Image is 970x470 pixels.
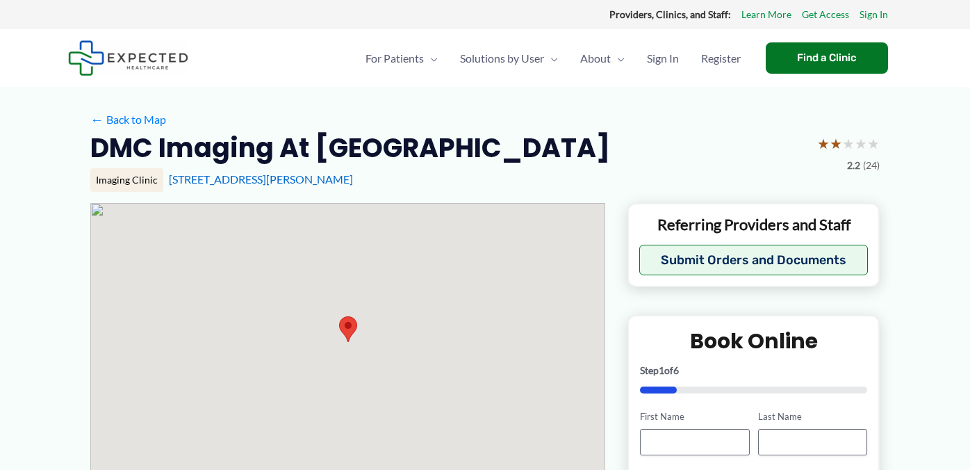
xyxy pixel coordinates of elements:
[766,42,888,74] a: Find a Clinic
[741,6,791,24] a: Learn More
[640,366,867,375] p: Step of
[90,113,104,126] span: ←
[611,34,625,83] span: Menu Toggle
[860,6,888,24] a: Sign In
[802,6,849,24] a: Get Access
[365,34,424,83] span: For Patients
[569,34,636,83] a: AboutMenu Toggle
[68,40,188,76] img: Expected Healthcare Logo - side, dark font, small
[673,364,679,376] span: 6
[169,172,353,186] a: [STREET_ADDRESS][PERSON_NAME]
[690,34,752,83] a: Register
[609,8,731,20] strong: Providers, Clinics, and Staff:
[758,410,867,423] label: Last Name
[847,156,860,175] span: 2.2
[817,131,830,156] span: ★
[354,34,449,83] a: For PatientsMenu Toggle
[639,245,868,275] button: Submit Orders and Documents
[544,34,558,83] span: Menu Toggle
[424,34,438,83] span: Menu Toggle
[90,131,610,165] h2: DMC Imaging at [GEOGRAPHIC_DATA]
[830,131,842,156] span: ★
[90,168,163,192] div: Imaging Clinic
[640,410,749,423] label: First Name
[863,156,880,175] span: (24)
[867,131,880,156] span: ★
[580,34,611,83] span: About
[659,364,664,376] span: 1
[636,34,690,83] a: Sign In
[460,34,544,83] span: Solutions by User
[855,131,867,156] span: ★
[354,34,752,83] nav: Primary Site Navigation
[842,131,855,156] span: ★
[90,109,166,130] a: ←Back to Map
[449,34,569,83] a: Solutions by UserMenu Toggle
[701,34,741,83] span: Register
[647,34,679,83] span: Sign In
[639,215,868,235] p: Referring Providers and Staff
[640,327,867,355] h2: Book Online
